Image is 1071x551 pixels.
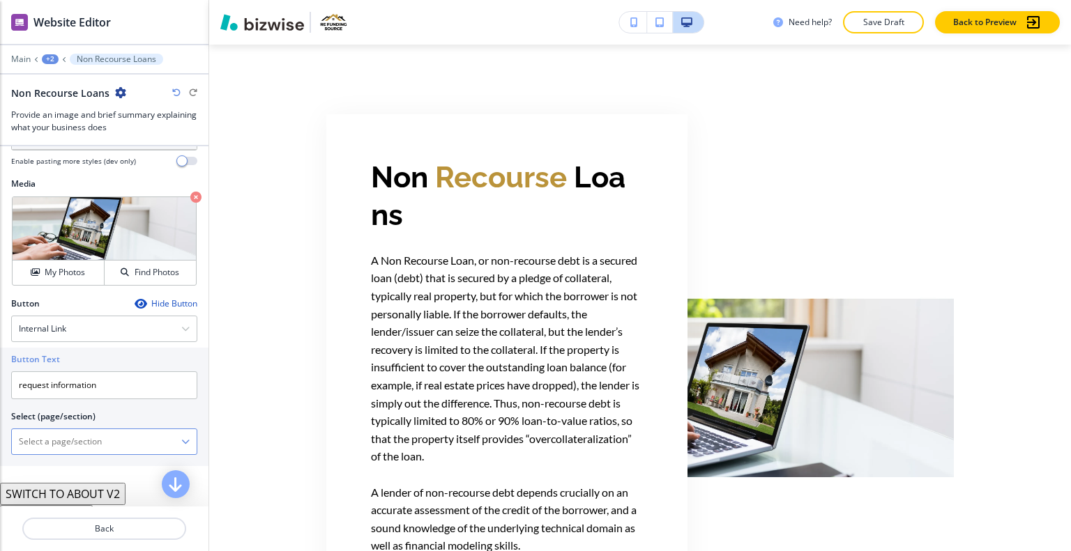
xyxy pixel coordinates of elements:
button: Hide Button [135,298,197,309]
h4: Enable pasting more styles (dev only) [11,156,136,166]
button: +2 [42,54,59,64]
p: Back [24,522,185,535]
h2: Select (page/section) [11,410,96,423]
img: editor icon [11,14,28,31]
button: Back [22,518,186,540]
h2: Media [11,178,197,190]
h2: Button [11,297,40,310]
p: Save Draft [861,16,906,29]
p: Back to Preview [953,16,1017,29]
img: Bizwise Logo [220,14,304,31]
p: Non Recourse Loans [77,54,156,64]
button: Non Recourse Loans [70,54,163,65]
button: My Photos [13,261,105,285]
img: <p><strong style="color: rgb(0, 0, 0);">Non</strong><strong style="color: rgb(255, 255, 255);">&n... [593,297,955,477]
h2: Button Text [11,353,60,366]
h4: My Photos [45,266,85,279]
div: My PhotosFind Photos [11,196,197,286]
button: Find Photos [105,261,196,285]
strong: Non [371,160,428,194]
h3: Provide an image and brief summary explaining what your business does [11,109,197,134]
input: Manual Input [12,430,181,453]
h4: Internal Link [19,323,66,335]
h3: Need help? [789,16,832,29]
h4: Find Photos [135,266,179,279]
button: Back to Preview [935,11,1060,33]
span: A Non Recourse Loan, or non-recourse debt is a secured loan (debt) that is secured by a pledge of... [371,254,641,463]
button: Main [11,54,31,64]
h2: Website Editor [33,14,111,31]
button: Save Draft [843,11,924,33]
h2: Non Recourse Loans [11,86,109,100]
img: Your Logo [317,11,352,33]
strong: Recourse [435,160,567,194]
